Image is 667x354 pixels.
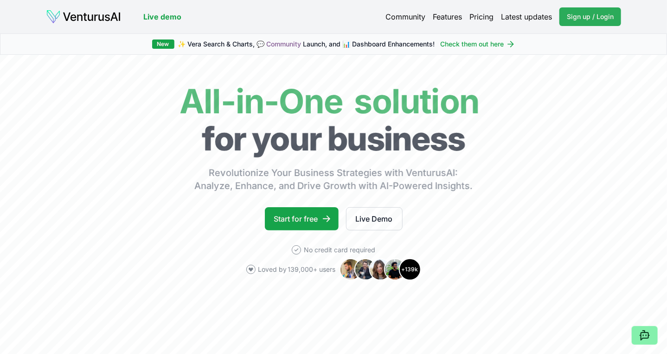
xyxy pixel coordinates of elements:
a: Latest updates [501,11,552,22]
div: New [152,39,174,49]
a: Sign up / Login [559,7,621,26]
span: Sign up / Login [567,12,614,21]
a: Check them out here [441,39,515,49]
a: Community [267,40,301,48]
a: Features [433,11,462,22]
span: ✨ Vera Search & Charts, 💬 Launch, and 📊 Dashboard Enhancements! [178,39,435,49]
a: Community [385,11,425,22]
a: Live Demo [346,207,403,230]
img: logo [46,9,121,24]
a: Live demo [143,11,181,22]
a: Pricing [469,11,494,22]
img: Avatar 2 [354,258,377,281]
img: Avatar 1 [340,258,362,281]
a: Start for free [265,207,339,230]
img: Avatar 3 [369,258,391,281]
img: Avatar 4 [384,258,406,281]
